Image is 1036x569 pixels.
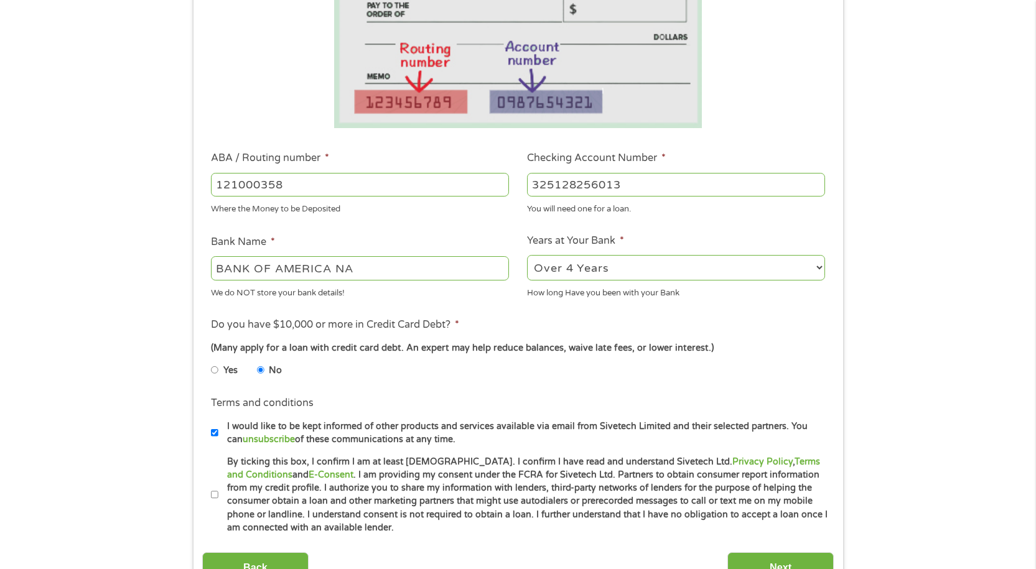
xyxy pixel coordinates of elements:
[269,364,282,377] label: No
[527,173,825,197] input: 345634636
[211,199,509,216] div: Where the Money to be Deposited
[527,282,825,299] div: How long Have you been with your Bank
[211,236,275,249] label: Bank Name
[211,152,329,165] label: ABA / Routing number
[223,364,238,377] label: Yes
[732,456,793,467] a: Privacy Policy
[527,234,624,247] label: Years at Your Bank
[211,318,459,331] label: Do you have $10,000 or more in Credit Card Debt?
[227,456,820,480] a: Terms and Conditions
[218,420,829,446] label: I would like to be kept informed of other products and services available via email from Sivetech...
[211,173,509,197] input: 263177916
[211,397,314,410] label: Terms and conditions
[243,434,295,445] a: unsubscribe
[218,455,829,535] label: By ticking this box, I confirm I am at least [DEMOGRAPHIC_DATA]. I confirm I have read and unders...
[527,152,666,165] label: Checking Account Number
[309,470,353,480] a: E-Consent
[211,282,509,299] div: We do NOT store your bank details!
[527,199,825,216] div: You will need one for a loan.
[211,341,824,355] div: (Many apply for a loan with credit card debt. An expert may help reduce balances, waive late fees...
